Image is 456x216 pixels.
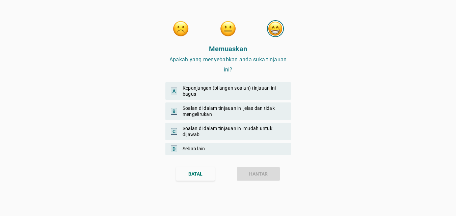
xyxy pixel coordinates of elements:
[165,123,291,140] div: Soalan di dalam tinjauan ini mudah untuk dijawab
[165,143,291,155] div: Sebab lain
[188,171,203,178] div: BATAL
[169,56,287,73] span: Apakah yang menyebabkan anda suka tinjauan ini?
[176,167,215,181] button: BATAL
[171,146,177,152] span: D
[171,108,177,115] span: B
[165,82,291,100] div: Kepanjangan (bilangan soalan) tinjauan ini bagus
[171,128,177,135] span: C
[209,45,247,53] strong: Memuaskan
[171,88,177,94] span: A
[165,102,291,120] div: Soalan di dalam tinjauan ini jelas dan tidak mengelirukan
